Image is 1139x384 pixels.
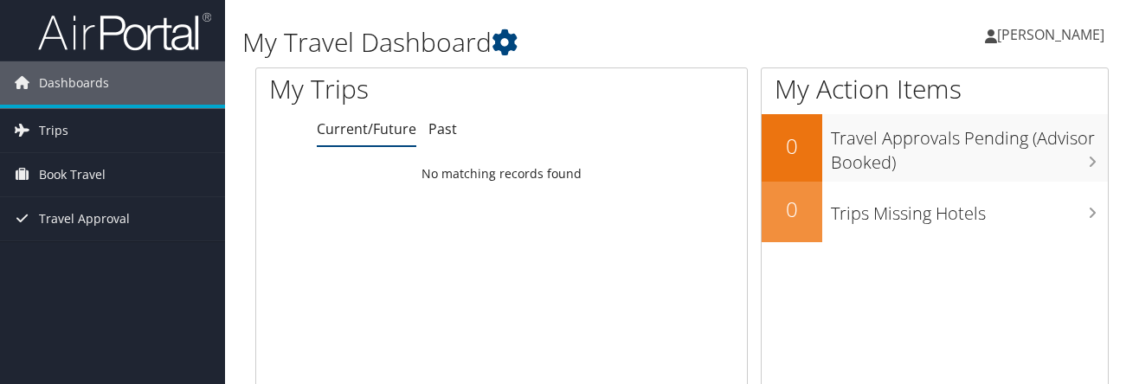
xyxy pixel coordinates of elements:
img: airportal-logo.png [38,11,211,52]
a: 0Travel Approvals Pending (Advisor Booked) [762,114,1108,181]
span: [PERSON_NAME] [997,25,1104,44]
span: Trips [39,109,68,152]
h1: My Action Items [762,71,1108,107]
a: Past [428,119,457,138]
span: Travel Approval [39,197,130,240]
h3: Trips Missing Hotels [831,193,1108,226]
h1: My Trips [269,71,530,107]
h3: Travel Approvals Pending (Advisor Booked) [831,118,1108,175]
span: Book Travel [39,153,106,196]
h1: My Travel Dashboard [242,24,828,61]
h2: 0 [762,131,822,161]
td: No matching records found [256,158,747,189]
h2: 0 [762,195,822,224]
a: Current/Future [317,119,416,138]
a: 0Trips Missing Hotels [762,182,1108,242]
span: Dashboards [39,61,109,105]
a: [PERSON_NAME] [985,9,1122,61]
